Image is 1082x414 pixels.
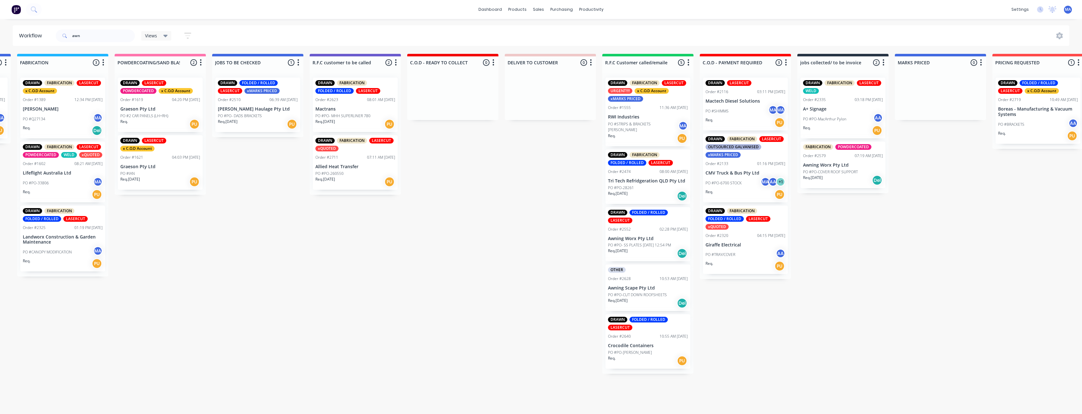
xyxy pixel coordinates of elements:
[315,171,344,176] p: PO #PO-260550
[727,136,757,142] div: FABRICATION
[20,78,105,138] div: DRAWNFABRICATIONLASERCUTx C.O.D AccountOrder #138912:34 PM [DATE][PERSON_NAME]PO #Q27134MAReq.Del
[768,177,778,187] div: AA
[92,189,102,200] div: PU
[998,80,1017,86] div: DRAWN
[677,298,687,308] div: Del
[775,261,785,271] div: PU
[608,105,631,111] div: Order #1555
[547,5,576,14] div: purchasing
[315,106,395,112] p: Mactrans
[315,164,395,169] p: Allied Heat Transfer
[23,106,103,112] p: [PERSON_NAME]
[608,80,627,86] div: DRAWN
[608,317,627,322] div: DRAWN
[337,138,367,143] div: FABRICATION
[1025,88,1059,94] div: x C.O.D Account
[803,125,811,131] p: Req.
[23,144,42,150] div: DRAWN
[23,258,30,264] p: Req.
[384,119,395,129] div: PU
[23,97,46,103] div: Order #1389
[706,233,728,239] div: Order #2320
[998,122,1024,127] p: PO #BRACKETS
[727,80,751,86] div: LASERCUT
[120,88,156,94] div: POWDERCOATED
[677,356,687,366] div: PU
[608,276,631,282] div: Order #2628
[23,161,46,167] div: Order #1602
[120,97,143,103] div: Order #1619
[608,88,632,94] div: URGENT!!!!
[630,210,668,215] div: FOLDED / ROLLED
[20,142,105,202] div: DRAWNFABRICATIONLASERCUTPOWDERCOATEDWELDxQUOTEDOrder #160208:21 AM [DATE]Lifeflight Australia Ltd...
[776,177,785,187] div: + 1
[1065,7,1071,12] span: MA
[706,261,713,266] p: Req.
[120,146,155,151] div: x C.O.D Account
[660,276,688,282] div: 10:53 AM [DATE]
[660,334,688,339] div: 10:55 AM [DATE]
[218,88,242,94] div: LASERCUT
[23,225,46,231] div: Order #2325
[608,285,688,291] p: Awning Scape Pty Ltd
[23,189,30,195] p: Req.
[706,180,742,186] p: PO #PO-6700 STOCK
[706,136,725,142] div: DRAWN
[803,80,822,86] div: DRAWN
[608,242,671,248] p: PO #PO- SS PLATES [DATE] 12:54 PM
[120,155,143,160] div: Order #1621
[855,97,883,103] div: 03:18 PM [DATE]
[23,125,30,131] p: Req.
[857,80,881,86] div: LASERCUT
[608,248,628,254] p: Req. [DATE]
[63,216,88,222] div: LASERCUT
[23,152,59,158] div: POWDERCOATED
[757,89,785,95] div: 03:11 PM [DATE]
[315,146,339,151] div: xQUOTED
[706,80,725,86] div: DRAWN
[72,29,135,42] input: Search for orders...
[608,334,631,339] div: Order #2640
[74,161,103,167] div: 08:21 AM [DATE]
[706,152,741,158] div: xMARKS PRICED
[23,249,72,255] p: PO #CANOPY MODIFICATION
[608,152,627,158] div: DRAWN
[92,258,102,269] div: PU
[608,292,667,298] p: PO #PO-CUT DOWN ROOFSHEETS
[803,97,826,103] div: Order #2335
[803,162,883,168] p: Awning Worx Pty Ltd
[757,233,785,239] div: 04:15 PM [DATE]
[630,317,668,322] div: FOLDED / ROLLED
[803,116,846,122] p: PO #PO-MacArthur Pylon
[23,116,45,122] p: PO #Q27134
[269,97,298,103] div: 06:39 AM [DATE]
[172,155,200,160] div: 04:03 PM [DATE]
[23,216,61,222] div: FOLDED / ROLLED
[608,355,616,361] p: Req.
[996,78,1080,144] div: DRAWNFOLDED / ROLLEDLASERCUTx C.O.D AccountOrder #271910:49 AM [DATE]Boreas - Manufacturing & Vac...
[142,138,166,143] div: LASERCUT
[746,216,770,222] div: LASERCUT
[608,298,628,303] p: Req. [DATE]
[1008,5,1032,14] div: settings
[775,118,785,128] div: PU
[800,142,885,188] div: FABRICATIONPOWDERCOATEDOrder #257907:19 AM [DATE]Awning Worx Pty LtdPO #PO-COVER ROOF SUPPORTReq....
[120,176,140,182] p: Req. [DATE]
[608,191,628,196] p: Req. [DATE]
[803,153,826,159] div: Order #2579
[145,32,157,39] span: Views
[93,246,103,256] div: MA
[120,80,140,86] div: DRAWN
[608,236,688,241] p: Awning Worx Pty Ltd
[873,113,883,123] div: AA
[23,80,42,86] div: DRAWN
[120,171,135,176] p: PO #IAN
[706,208,725,214] div: DRAWN
[74,97,103,103] div: 12:34 PM [DATE]
[315,119,335,124] p: Req. [DATE]
[630,152,660,158] div: FABRICATION
[576,5,607,14] div: productivity
[649,160,673,166] div: LASERCUT
[23,234,103,245] p: Landworx Construction & Garden Maintenance
[608,114,688,120] p: RWI Industries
